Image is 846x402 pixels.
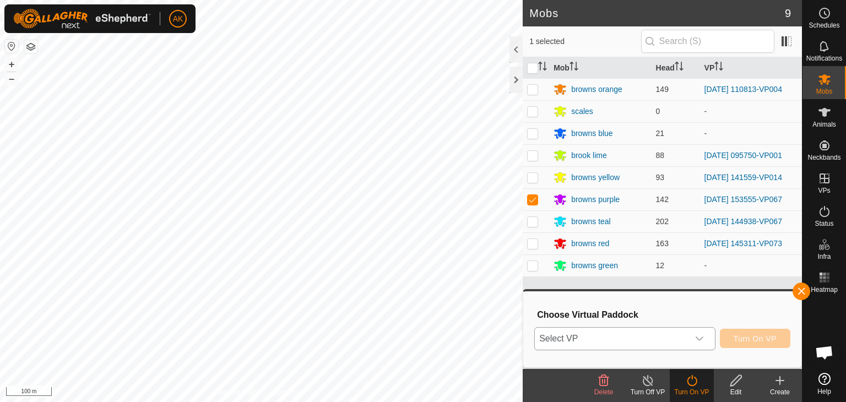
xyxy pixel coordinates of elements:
[714,63,723,72] p-sorticon: Activate to sort
[656,107,660,116] span: 0
[720,329,790,348] button: Turn On VP
[594,388,614,396] span: Delete
[704,85,782,94] a: [DATE] 110813-VP004
[656,217,669,226] span: 202
[704,217,782,226] a: [DATE] 144938-VP067
[818,187,830,194] span: VPs
[656,85,669,94] span: 149
[700,122,802,144] td: -
[529,36,641,47] span: 1 selected
[704,195,782,204] a: [DATE] 153555-VP067
[570,63,578,72] p-sorticon: Activate to sort
[24,40,37,53] button: Map Layers
[5,58,18,71] button: +
[535,328,688,350] span: Select VP
[704,239,782,248] a: [DATE] 145311-VP073
[571,260,618,271] div: browns green
[571,238,609,249] div: browns red
[652,57,700,79] th: Head
[571,128,613,139] div: browns blue
[529,7,785,20] h2: Mobs
[812,121,836,128] span: Animals
[537,309,790,320] h3: Choose Virtual Paddock
[5,40,18,53] button: Reset Map
[734,334,777,343] span: Turn On VP
[656,173,665,182] span: 93
[656,239,669,248] span: 163
[549,57,651,79] th: Mob
[571,106,593,117] div: scales
[218,388,259,398] a: Privacy Policy
[571,216,611,227] div: browns teal
[802,368,846,399] a: Help
[670,387,714,397] div: Turn On VP
[809,22,839,29] span: Schedules
[641,30,774,53] input: Search (S)
[173,13,183,25] span: AK
[5,72,18,85] button: –
[816,88,832,95] span: Mobs
[656,129,665,138] span: 21
[675,63,684,72] p-sorticon: Activate to sort
[817,253,831,260] span: Infra
[806,55,842,62] span: Notifications
[656,151,665,160] span: 88
[656,195,669,204] span: 142
[626,387,670,397] div: Turn Off VP
[815,220,833,227] span: Status
[571,150,607,161] div: brook lime
[272,388,305,398] a: Contact Us
[704,151,782,160] a: [DATE] 095750-VP001
[700,100,802,122] td: -
[538,63,547,72] p-sorticon: Activate to sort
[758,387,802,397] div: Create
[811,286,838,293] span: Heatmap
[13,9,151,29] img: Gallagher Logo
[714,387,758,397] div: Edit
[656,261,665,270] span: 12
[700,57,802,79] th: VP
[704,173,782,182] a: [DATE] 141559-VP014
[785,5,791,21] span: 9
[571,172,620,183] div: browns yellow
[817,388,831,395] span: Help
[808,336,841,369] div: Open chat
[807,154,840,161] span: Neckbands
[571,194,620,205] div: browns purple
[571,84,622,95] div: browns orange
[700,254,802,276] td: -
[688,328,711,350] div: dropdown trigger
